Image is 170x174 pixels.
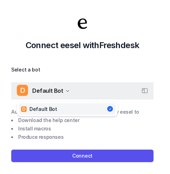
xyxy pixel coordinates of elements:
[21,105,57,113] div: Default Bot
[32,86,63,96] span: Default Bot
[17,85,28,96] span: D
[17,102,118,116] div: DDefault Bot
[11,82,154,99] button: DDefault Bot
[21,106,27,112] span: D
